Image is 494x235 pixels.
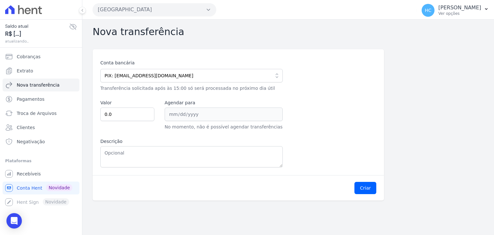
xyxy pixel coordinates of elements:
a: Conta Hent Novidade [3,182,79,194]
span: Clientes [17,124,35,131]
nav: Sidebar [5,50,77,209]
span: atualizando... [5,38,69,44]
div: Plataformas [5,157,77,165]
button: [GEOGRAPHIC_DATA] [93,3,216,16]
a: Nova transferência [3,79,79,91]
h2: Nova transferência [93,26,484,38]
a: Troca de Arquivos [3,107,79,120]
span: R$ [...] [5,30,69,38]
label: Agendar para [165,99,283,106]
label: Descrição [100,138,283,145]
p: No momento, não é possível agendar transferências [165,124,283,130]
button: HC [PERSON_NAME] Ver opções [416,1,494,19]
span: Novidade [46,184,72,191]
a: Clientes [3,121,79,134]
label: Conta bancária [100,60,283,66]
span: Troca de Arquivos [17,110,57,117]
button: Criar [354,182,376,194]
a: Pagamentos [3,93,79,106]
p: Ver opções [438,11,481,16]
a: Negativação [3,135,79,148]
span: Pagamentos [17,96,44,102]
span: Saldo atual [5,23,69,30]
label: Valor [100,99,154,106]
a: Cobranças [3,50,79,63]
span: HC [425,8,431,13]
span: Extrato [17,68,33,74]
p: Transferência solicitada após às 15:00 só será processada no próximo dia útil [100,85,283,92]
a: Extrato [3,64,79,77]
span: Negativação [17,138,45,145]
span: Nova transferência [17,82,59,88]
a: Recebíveis [3,167,79,180]
p: [PERSON_NAME] [438,5,481,11]
span: Cobranças [17,53,41,60]
div: Open Intercom Messenger [6,213,22,229]
span: Conta Hent [17,185,42,191]
span: Recebíveis [17,171,41,177]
